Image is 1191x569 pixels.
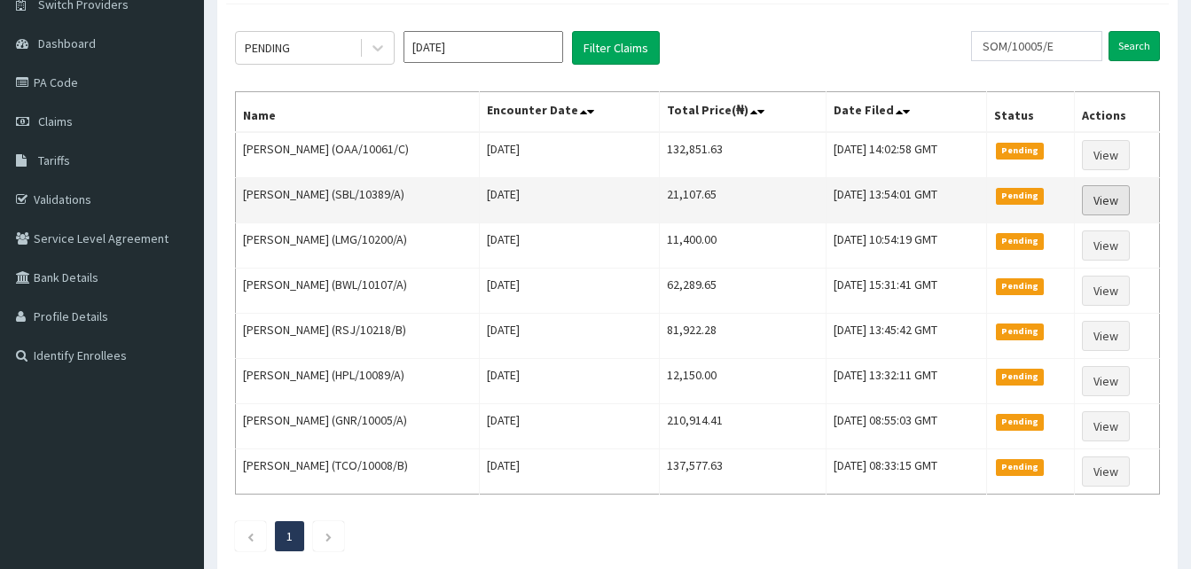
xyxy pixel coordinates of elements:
td: [PERSON_NAME] (SBL/10389/A) [236,178,480,223]
span: Pending [996,414,1045,430]
td: [PERSON_NAME] (BWL/10107/A) [236,269,480,314]
td: 12,150.00 [660,359,827,404]
td: [PERSON_NAME] (LMG/10200/A) [236,223,480,269]
input: Select Month and Year [404,31,563,63]
td: [DATE] [480,449,660,495]
td: [DATE] [480,132,660,178]
th: Name [236,92,480,133]
a: View [1082,411,1130,441]
a: Page 1 is your current page [286,528,293,544]
td: [DATE] [480,223,660,269]
a: View [1082,276,1130,306]
input: Search by HMO ID [971,31,1102,61]
td: [DATE] [480,359,660,404]
span: Dashboard [38,35,96,51]
a: View [1082,321,1130,351]
td: [DATE] [480,314,660,359]
th: Date Filed [826,92,986,133]
span: Pending [996,369,1045,385]
th: Encounter Date [480,92,660,133]
td: 11,400.00 [660,223,827,269]
a: View [1082,366,1130,396]
a: Next page [325,528,333,544]
span: Pending [996,143,1045,159]
td: [DATE] [480,178,660,223]
td: [DATE] [480,269,660,314]
span: Pending [996,278,1045,294]
span: Pending [996,233,1045,249]
td: [DATE] 10:54:19 GMT [826,223,986,269]
input: Search [1109,31,1160,61]
td: 62,289.65 [660,269,827,314]
td: 132,851.63 [660,132,827,178]
span: Tariffs [38,152,70,168]
a: View [1082,230,1130,261]
span: Claims [38,113,73,129]
a: View [1082,456,1130,487]
td: [DATE] 13:45:42 GMT [826,314,986,359]
th: Actions [1075,92,1160,133]
td: [PERSON_NAME] (HPL/10089/A) [236,359,480,404]
div: PENDING [245,39,290,57]
a: View [1082,140,1130,170]
span: Pending [996,459,1045,475]
a: View [1082,185,1130,215]
td: [PERSON_NAME] (GNR/10005/A) [236,404,480,449]
td: 21,107.65 [660,178,827,223]
td: [DATE] 08:33:15 GMT [826,449,986,495]
th: Status [986,92,1074,133]
span: Pending [996,323,1045,339]
td: [DATE] 13:32:11 GMT [826,359,986,404]
td: [PERSON_NAME] (TCO/10008/B) [236,449,480,495]
td: [DATE] 08:55:03 GMT [826,404,986,449]
td: [PERSON_NAME] (RSJ/10218/B) [236,314,480,359]
span: Pending [996,188,1045,204]
td: 210,914.41 [660,404,827,449]
a: Previous page [247,528,255,544]
td: [DATE] 13:54:01 GMT [826,178,986,223]
td: [DATE] 15:31:41 GMT [826,269,986,314]
td: [PERSON_NAME] (OAA/10061/C) [236,132,480,178]
td: 81,922.28 [660,314,827,359]
td: 137,577.63 [660,449,827,495]
button: Filter Claims [572,31,660,65]
td: [DATE] 14:02:58 GMT [826,132,986,178]
td: [DATE] [480,404,660,449]
th: Total Price(₦) [660,92,827,133]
